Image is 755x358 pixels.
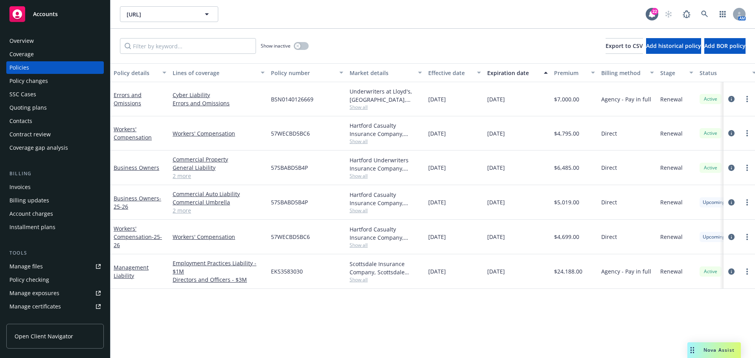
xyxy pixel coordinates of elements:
a: Commercial Auto Liability [173,190,265,198]
span: $4,699.00 [554,233,579,241]
span: [DATE] [428,198,446,206]
span: Renewal [660,163,683,172]
a: more [742,267,752,276]
span: Direct [601,129,617,138]
div: Tools [6,249,104,257]
a: 2 more [173,172,265,180]
span: Show all [350,207,422,214]
div: Policies [9,61,29,74]
span: Show inactive [261,42,291,49]
div: Status [700,69,748,77]
span: [DATE] [428,163,446,172]
a: Manage files [6,260,104,273]
div: Hartford Underwriters Insurance Company, Hartford Insurance Group [350,156,422,173]
div: Drag to move [687,342,697,358]
div: Market details [350,69,413,77]
div: Quoting plans [9,101,47,114]
a: Overview [6,35,104,47]
span: [DATE] [428,233,446,241]
div: Contacts [9,115,32,127]
a: Billing updates [6,194,104,207]
button: Market details [346,63,425,82]
span: Open Client Navigator [15,332,73,340]
a: Workers' Compensation [114,225,162,249]
a: Cyber Liability [173,91,265,99]
span: $7,000.00 [554,95,579,103]
span: Renewal [660,129,683,138]
span: [URL] [127,10,195,18]
span: BSN0140126669 [271,95,313,103]
div: 22 [651,8,658,15]
a: General Liability [173,163,265,172]
div: Invoices [9,181,31,193]
a: Directors and Officers - $3M [173,275,265,284]
a: SSC Cases [6,88,104,101]
a: Errors and Omissions [114,91,142,107]
a: Policy changes [6,75,104,87]
div: Underwriters at Lloyd's, [GEOGRAPHIC_DATA], [PERSON_NAME] of [GEOGRAPHIC_DATA], CFC Underwriting,... [350,87,422,104]
div: Billing updates [9,194,49,207]
a: Policies [6,61,104,74]
a: circleInformation [727,94,736,104]
a: Coverage gap analysis [6,141,104,154]
a: Management Liability [114,264,149,279]
button: Add BOR policy [704,38,746,54]
span: Agency - Pay in full [601,95,651,103]
div: Manage exposures [9,287,59,299]
span: Show all [350,138,422,145]
a: Workers' Compensation [114,125,152,141]
div: Stage [660,69,685,77]
button: Effective date [425,63,484,82]
div: Overview [9,35,34,47]
div: Premium [554,69,586,77]
a: Manage claims [6,314,104,326]
button: Premium [551,63,598,82]
a: Commercial Property [173,155,265,163]
a: Contract review [6,128,104,141]
span: Accounts [33,11,58,17]
span: 57WECBD5BC6 [271,233,310,241]
span: Add historical policy [646,42,701,50]
a: Workers' Compensation [173,129,265,138]
div: Policy number [271,69,335,77]
span: 57WECBD5BC6 [271,129,310,138]
div: Billing method [601,69,645,77]
span: $5,019.00 [554,198,579,206]
span: Upcoming [703,199,725,206]
button: [URL] [120,6,218,22]
span: [DATE] [487,267,505,275]
input: Filter by keyword... [120,38,256,54]
span: Nova Assist [703,347,735,353]
a: circleInformation [727,232,736,242]
span: EKS3583030 [271,267,303,275]
span: 57SBABD5B4P [271,163,308,172]
div: Hartford Casualty Insurance Company, Hartford Insurance Group [350,225,422,242]
a: more [742,198,752,207]
div: Policy changes [9,75,48,87]
a: Workers' Compensation [173,233,265,241]
div: Hartford Casualty Insurance Company, Hartford Insurance Group [350,121,422,138]
button: Stage [657,63,696,82]
a: more [742,129,752,138]
div: Account charges [9,207,53,220]
a: Commercial Umbrella [173,198,265,206]
div: Installment plans [9,221,55,233]
button: Policy details [110,63,169,82]
div: Policy checking [9,274,49,286]
span: Show all [350,104,422,110]
span: $4,795.00 [554,129,579,138]
span: [DATE] [487,163,505,172]
span: Direct [601,163,617,172]
button: Expiration date [484,63,551,82]
span: $6,485.00 [554,163,579,172]
a: Manage exposures [6,287,104,299]
a: more [742,94,752,104]
div: SSC Cases [9,88,36,101]
button: Nova Assist [687,342,741,358]
div: Effective date [428,69,472,77]
a: Account charges [6,207,104,220]
a: circleInformation [727,163,736,173]
a: Installment plans [6,221,104,233]
span: [DATE] [487,95,505,103]
div: Hartford Casualty Insurance Company, Hartford Insurance Group [350,191,422,207]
